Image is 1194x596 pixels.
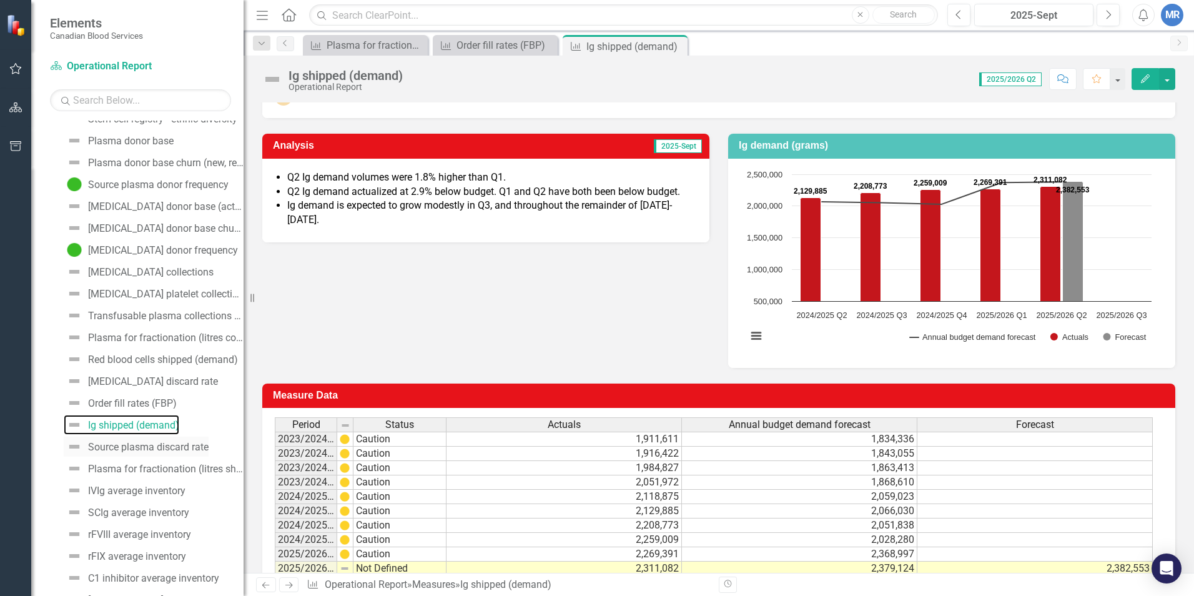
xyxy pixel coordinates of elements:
[456,37,555,53] div: Order fill rates (FBP)
[64,459,244,479] a: Plasma for fractionation (litres shipped)
[273,390,1169,401] h3: Measure Data
[289,69,403,82] div: Ig shipped (demand)
[340,564,350,574] img: 8DAGhfEEPCf229AAAAAElFTkSuQmCC
[67,308,82,323] img: Not Defined
[548,419,581,430] span: Actuals
[1016,419,1054,430] span: Forecast
[67,461,82,476] img: Not Defined
[747,265,782,274] text: 1,000,000
[88,485,185,497] div: IVIg average inventory
[64,305,244,325] a: Transfusable plasma collections (litres)
[67,330,82,345] img: Not Defined
[682,562,917,576] td: 2,379,124
[67,133,82,148] img: Not Defined
[64,437,209,457] a: Source plasma discard rate
[854,182,887,191] text: 2,208,773
[747,327,765,345] button: View chart menu, Chart
[275,562,337,576] td: 2025/2026 Q2
[64,480,185,500] a: IVIg average inventory
[447,504,682,519] td: 2,129,885
[340,492,350,502] img: Yx0AAAAASUVORK5CYII=
[340,449,350,459] img: Yx0AAAAASUVORK5CYII=
[67,417,82,432] img: Not Defined
[974,178,1007,187] text: 2,269,391
[67,155,82,170] img: Not Defined
[917,562,1153,576] td: 2,382,553
[88,507,189,519] div: SCIg average inventory
[88,245,238,256] div: [MEDICAL_DATA] donor frequency
[50,59,206,74] a: Operational Report
[412,579,455,590] a: Measures
[64,174,229,194] a: Source plasma donor frequency
[64,524,191,544] a: rFVIII average inventory
[88,573,219,584] div: C1 inhibitor average inventory
[1096,310,1147,320] text: 2025/2026 Q3
[67,570,82,585] img: Not Defined
[64,284,244,304] a: [MEDICAL_DATA] platelet collections
[682,461,917,475] td: 1,863,413
[340,520,350,530] img: Yx0AAAAASUVORK5CYII=
[910,332,1036,342] button: Show Annual budget demand forecast
[1063,181,1083,301] path: 2025/2026 Q2, 2,382,553. Forecast.
[447,447,682,461] td: 1,916,422
[747,233,782,242] text: 1,500,000
[447,432,682,447] td: 1,911,611
[447,475,682,490] td: 2,051,972
[1103,332,1146,342] button: Show Forecast
[447,490,682,504] td: 2,118,875
[287,186,680,197] span: Q2 Ig demand actualized at 2.9% below budget. Q1 and Q2 have both been below budget.
[353,432,447,447] td: Caution
[741,168,1163,355] div: Chart. Highcharts interactive chart.
[67,221,82,236] img: Not Defined
[88,332,244,344] div: Plasma for fractionation (litres collected)
[64,349,238,369] a: Red blood cells shipped (demand)
[682,519,917,533] td: 2,051,838
[436,37,555,53] a: Order fill rates (FBP)
[682,447,917,461] td: 1,843,055
[67,439,82,454] img: Not Defined
[275,519,337,533] td: 2024/2025 Q3
[325,579,407,590] a: Operational Report
[801,174,1123,302] g: Actuals, series 2 of 3. Bar series with 6 bars.
[67,199,82,214] img: Not Defined
[340,463,350,473] img: Yx0AAAAASUVORK5CYII=
[50,16,143,31] span: Elements
[306,37,425,53] a: Plasma for fractionation (litres shipped)
[754,297,782,306] text: 500,000
[353,447,447,461] td: Caution
[340,549,350,559] img: Yx0AAAAASUVORK5CYII=
[976,310,1027,320] text: 2025/2026 Q1
[64,131,174,151] a: Plasma donor base
[682,504,917,519] td: 2,066,030
[747,201,782,211] text: 2,000,000
[447,533,682,547] td: 2,259,009
[64,546,186,566] a: rFIX average inventory
[88,398,177,409] div: Order fill rates (FBP)
[88,529,191,540] div: rFVIII average inventory
[820,179,1065,207] g: Annual budget demand forecast, series 1 of 3. Line with 6 data points.
[340,535,350,545] img: Yx0AAAAASUVORK5CYII=
[67,395,82,410] img: Not Defined
[67,352,82,367] img: Not Defined
[741,168,1158,355] svg: Interactive chart
[890,9,917,19] span: Search
[88,310,244,322] div: Transfusable plasma collections (litres)
[353,461,447,475] td: Caution
[275,490,337,504] td: 2024/2025 Q1
[682,490,917,504] td: 2,059,023
[1152,554,1182,584] div: Open Intercom Messenger
[64,262,214,282] a: [MEDICAL_DATA] collections
[1161,4,1183,26] div: MR
[275,461,337,475] td: 2023/2024 Q3
[353,519,447,533] td: Caution
[64,568,219,588] a: C1 inhibitor average inventory
[88,354,238,365] div: Red blood cells shipped (demand)
[340,420,350,430] img: 8DAGhfEEPCf229AAAAAElFTkSuQmCC
[979,72,1042,86] span: 2025/2026 Q2
[275,447,337,461] td: 2023/2024 Q2
[1034,176,1067,184] text: 2,311,082
[88,289,244,300] div: [MEDICAL_DATA] platelet collections
[916,310,967,320] text: 2024/2025 Q4
[353,547,447,562] td: Caution
[447,547,682,562] td: 2,269,391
